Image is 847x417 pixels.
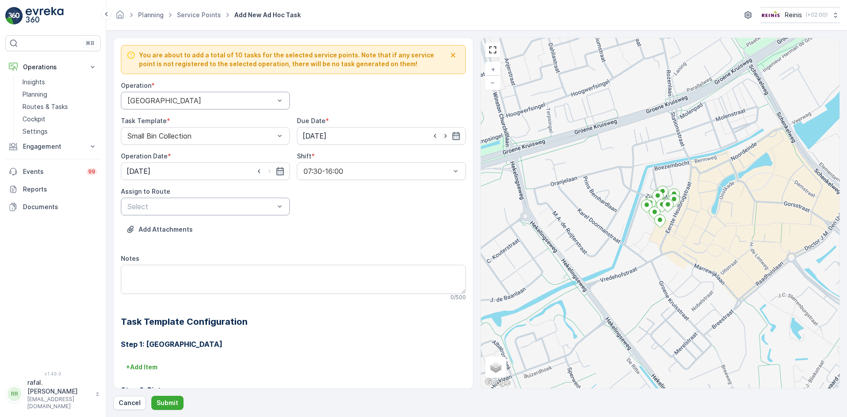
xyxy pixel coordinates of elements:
[5,7,23,25] img: logo
[22,115,45,124] p: Cockpit
[486,43,499,56] a: View Fullscreen
[121,188,170,195] label: Assign to Route
[121,339,466,349] h3: Step 1: [GEOGRAPHIC_DATA]
[19,125,101,138] a: Settings
[115,13,125,21] a: Homepage
[139,225,193,234] p: Add Attachments
[139,51,446,68] span: You are about to add a total of 10 tasks for the selected service points. Note that if any servic...
[483,377,512,388] a: Open this area in Google Maps (opens a new window)
[22,90,47,99] p: Planning
[297,127,466,145] input: dd/mm/yyyy
[157,398,178,407] p: Submit
[121,360,163,374] button: +Add Item
[5,58,101,76] button: Operations
[88,168,95,175] p: 99
[121,117,167,124] label: Task Template
[22,78,45,86] p: Insights
[22,127,48,136] p: Settings
[23,203,97,211] p: Documents
[121,152,168,160] label: Operation Date
[113,396,146,410] button: Cancel
[26,7,64,25] img: logo_light-DOdMpM7g.png
[121,162,290,180] input: dd/mm/yyyy
[27,378,91,396] p: rafal.[PERSON_NAME]
[486,76,499,89] a: Zoom Out
[23,63,83,71] p: Operations
[126,363,157,372] p: + Add Item
[450,294,466,301] p: 0 / 500
[27,396,91,410] p: [EMAIL_ADDRESS][DOMAIN_NAME]
[297,117,326,124] label: Due Date
[121,315,466,328] h2: Task Template Configuration
[785,11,802,19] p: Reinis
[151,396,184,410] button: Submit
[127,201,274,212] p: Select
[297,152,311,160] label: Shift
[232,11,303,19] span: Add New Ad Hoc Task
[23,185,97,194] p: Reports
[119,398,141,407] p: Cancel
[19,88,101,101] a: Planning
[5,138,101,155] button: Engagement
[19,101,101,113] a: Routes & Tasks
[5,198,101,216] a: Documents
[19,76,101,88] a: Insights
[483,377,512,388] img: Google
[491,65,495,73] span: +
[177,11,221,19] a: Service Points
[5,371,101,376] span: v 1.49.0
[5,163,101,180] a: Events99
[23,142,83,151] p: Engagement
[7,387,22,401] div: RR
[486,63,499,76] a: Zoom In
[22,102,68,111] p: Routes & Tasks
[138,11,164,19] a: Planning
[486,357,506,377] a: Layers
[761,7,840,23] button: Reinis(+02:00)
[121,82,151,89] label: Operation
[761,10,781,20] img: Reinis-Logo-Vrijstaand_Tekengebied-1-copy2_aBO4n7j.png
[121,222,198,237] button: Upload File
[491,79,495,86] span: −
[5,378,101,410] button: RRrafal.[PERSON_NAME][EMAIL_ADDRESS][DOMAIN_NAME]
[5,180,101,198] a: Reports
[121,385,466,395] h3: Step 2: Picture
[86,40,94,47] p: ⌘B
[806,11,828,19] p: ( +02:00 )
[121,255,139,262] label: Notes
[23,167,81,176] p: Events
[19,113,101,125] a: Cockpit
